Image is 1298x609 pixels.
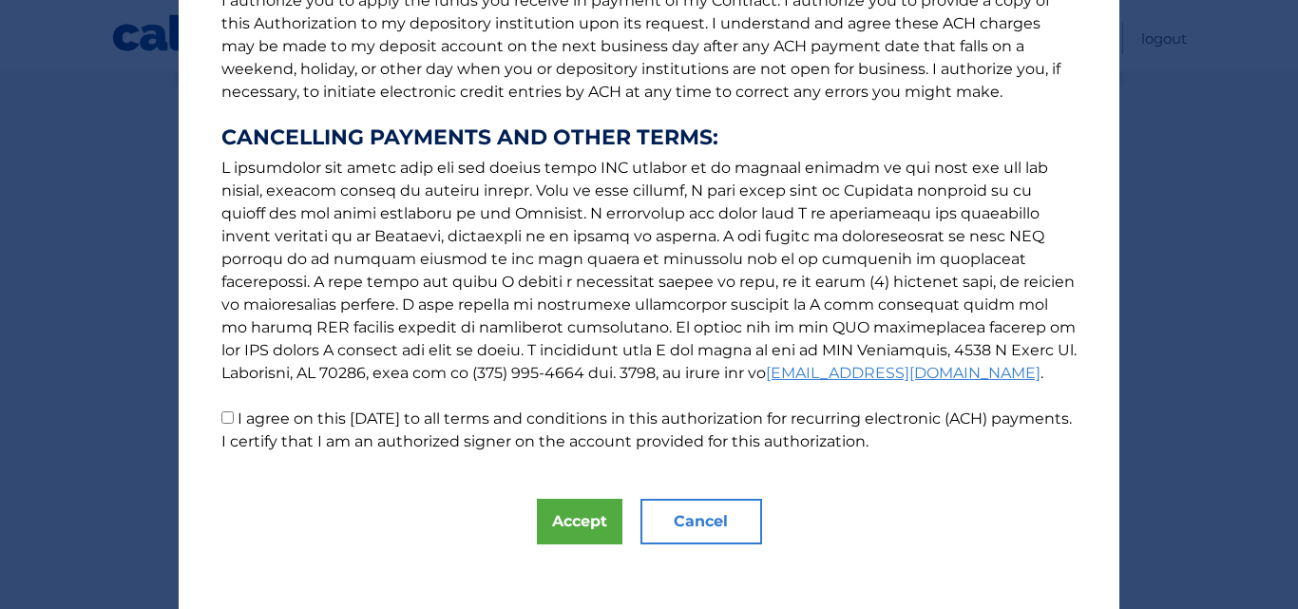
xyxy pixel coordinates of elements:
strong: CANCELLING PAYMENTS AND OTHER TERMS: [221,126,1077,149]
button: Cancel [640,499,762,544]
button: Accept [537,499,622,544]
a: [EMAIL_ADDRESS][DOMAIN_NAME] [766,364,1040,382]
label: I agree on this [DATE] to all terms and conditions in this authorization for recurring electronic... [221,409,1072,450]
